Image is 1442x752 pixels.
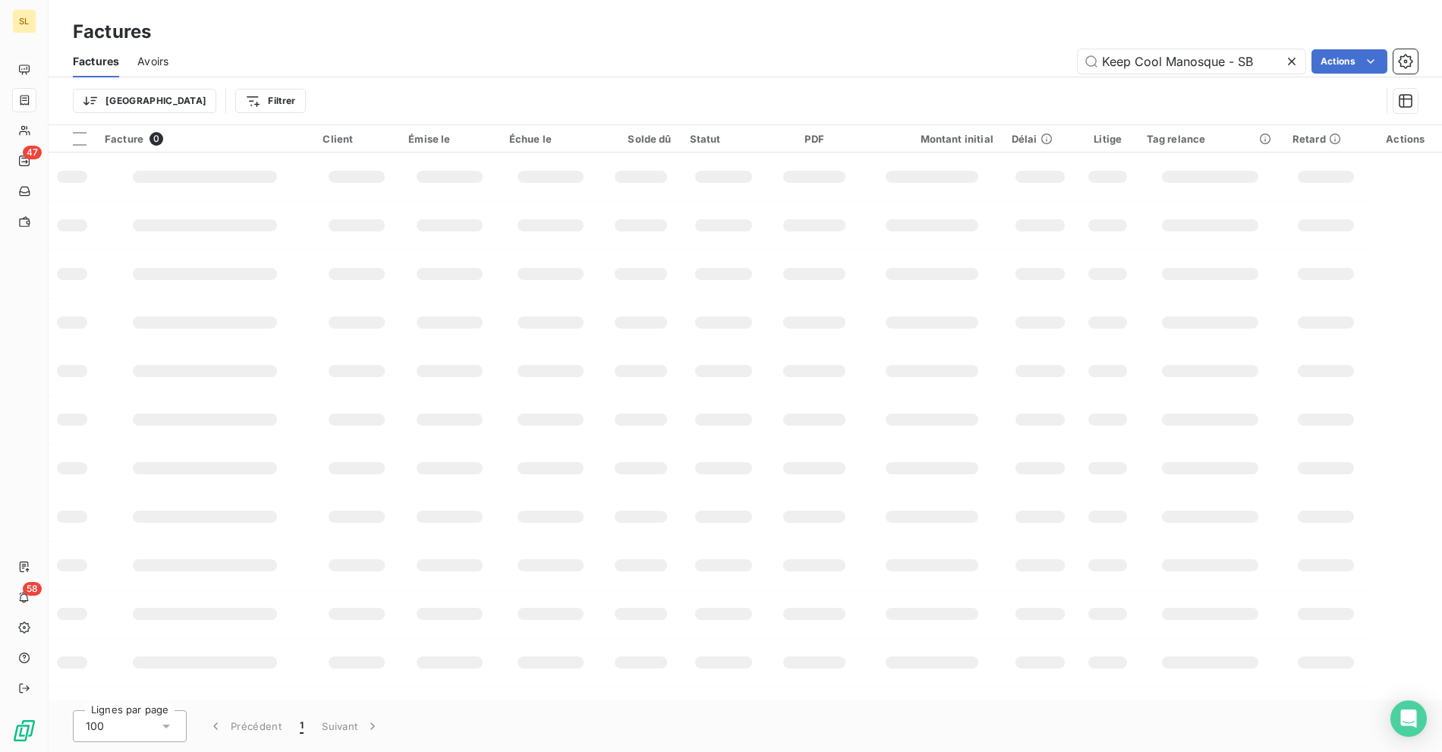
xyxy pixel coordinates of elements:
[12,719,36,743] img: Logo LeanPay
[871,133,993,145] div: Montant initial
[23,146,42,159] span: 47
[776,133,853,145] div: PDF
[610,133,671,145] div: Solde dû
[12,149,36,173] a: 47
[105,133,143,145] span: Facture
[313,710,389,742] button: Suivant
[23,582,42,596] span: 58
[1147,133,1274,145] div: Tag relance
[137,54,168,69] span: Avoirs
[73,18,151,46] h3: Factures
[73,54,119,69] span: Factures
[12,9,36,33] div: SL
[408,133,490,145] div: Émise le
[1390,700,1427,737] div: Open Intercom Messenger
[1378,133,1433,145] div: Actions
[300,719,304,734] span: 1
[1311,49,1387,74] button: Actions
[73,89,216,113] button: [GEOGRAPHIC_DATA]
[509,133,593,145] div: Échue le
[1088,133,1129,145] div: Litige
[690,133,758,145] div: Statut
[86,719,104,734] span: 100
[1292,133,1360,145] div: Retard
[199,710,291,742] button: Précédent
[1078,49,1305,74] input: Rechercher
[235,89,305,113] button: Filtrer
[323,133,390,145] div: Client
[1012,133,1069,145] div: Délai
[150,132,163,146] span: 0
[291,710,313,742] button: 1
